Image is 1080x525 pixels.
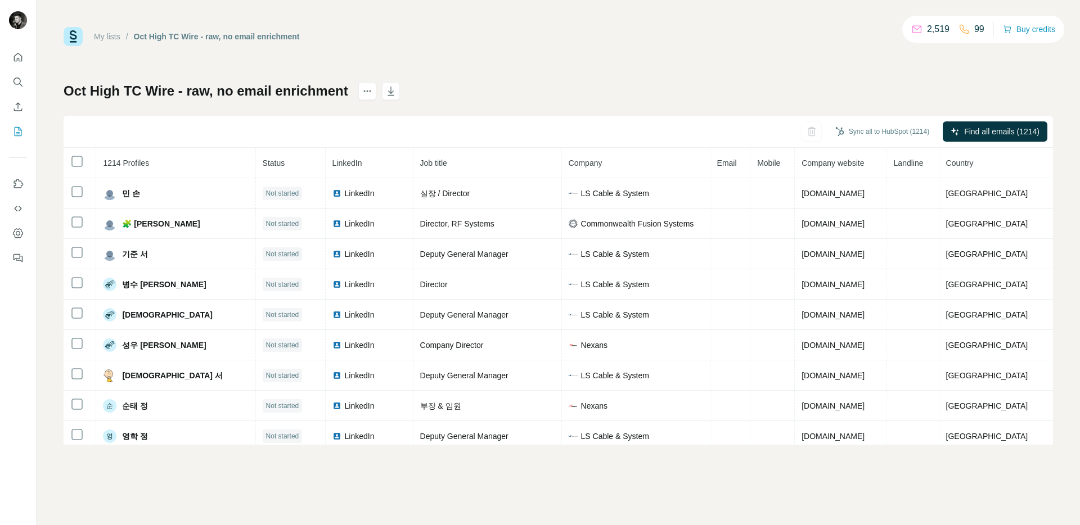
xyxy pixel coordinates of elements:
img: Avatar [103,338,116,352]
span: Job title [420,159,447,168]
img: LinkedIn logo [332,401,341,410]
img: company-logo [569,280,578,289]
span: [DOMAIN_NAME] [802,310,865,319]
span: LS Cable & System [581,279,649,290]
span: [DOMAIN_NAME] [802,401,865,410]
button: actions [358,82,376,100]
span: Nexans [581,400,607,411]
img: company-logo [569,371,578,380]
img: LinkedIn logo [332,432,341,441]
span: LS Cable & System [581,248,649,260]
span: LinkedIn [345,248,375,260]
span: LS Cable & System [581,431,649,442]
span: LinkedIn [345,340,375,351]
button: Search [9,72,27,92]
span: 🧩 [PERSON_NAME] [122,218,200,229]
span: LinkedIn [345,188,375,199]
p: 99 [974,22,984,36]
img: Avatar [103,217,116,230]
span: Deputy General Manager [420,310,508,319]
span: 1214 Profiles [103,159,149,168]
span: [DOMAIN_NAME] [802,371,865,380]
img: LinkedIn logo [332,371,341,380]
img: LinkedIn logo [332,280,341,289]
img: company-logo [569,401,578,410]
span: Landline [894,159,924,168]
button: Use Surfe API [9,198,27,219]
span: [GEOGRAPHIC_DATA] [946,280,1028,289]
button: My lists [9,121,27,142]
span: 성우 [PERSON_NAME] [122,340,206,351]
span: Company website [802,159,864,168]
span: LinkedIn [345,279,375,290]
span: [DOMAIN_NAME] [802,219,865,228]
span: Not started [266,370,299,381]
button: Buy credits [1003,21,1055,37]
span: Deputy General Manager [420,371,508,380]
img: Surfe Logo [64,27,83,46]
h1: Oct High TC Wire - raw, no email enrichment [64,82,348,100]
span: LS Cable & System [581,309,649,320]
button: Sync all to HubSpot (1214) [827,123,937,140]
span: Mobile [757,159,780,168]
span: 민 손 [122,188,140,199]
span: Commonwealth Fusion Systems [581,218,694,229]
span: [GEOGRAPHIC_DATA] [946,310,1028,319]
img: LinkedIn logo [332,250,341,259]
span: Deputy General Manager [420,432,508,441]
span: Not started [266,219,299,229]
span: [DOMAIN_NAME] [802,341,865,350]
span: [DOMAIN_NAME] [802,432,865,441]
span: Status [263,159,285,168]
div: 순 [103,399,116,413]
span: [DOMAIN_NAME] [802,189,865,198]
span: 기준 서 [122,248,148,260]
span: Not started [266,279,299,289]
span: 병수 [PERSON_NAME] [122,279,206,290]
span: LinkedIn [345,218,375,229]
img: company-logo [569,341,578,350]
p: 2,519 [927,22,949,36]
img: LinkedIn logo [332,310,341,319]
img: Avatar [103,308,116,322]
span: Not started [266,310,299,320]
span: Not started [266,340,299,350]
span: [DEMOGRAPHIC_DATA] 서 [122,370,222,381]
button: Quick start [9,47,27,67]
span: [DOMAIN_NAME] [802,280,865,289]
span: LinkedIn [345,431,375,442]
span: LinkedIn [345,370,375,381]
span: Not started [266,249,299,259]
span: [GEOGRAPHIC_DATA] [946,341,1028,350]
span: Country [946,159,974,168]
span: LinkedIn [345,400,375,411]
img: LinkedIn logo [332,219,341,228]
img: Avatar [9,11,27,29]
img: Avatar [103,278,116,291]
button: Enrich CSV [9,97,27,117]
img: Avatar [103,187,116,200]
span: Find all emails (1214) [964,126,1039,137]
span: LS Cable & System [581,370,649,381]
img: LinkedIn logo [332,189,341,198]
button: Feedback [9,248,27,268]
img: Avatar [103,369,116,382]
img: LinkedIn logo [332,341,341,350]
span: [GEOGRAPHIC_DATA] [946,371,1028,380]
span: LinkedIn [345,309,375,320]
span: Email [717,159,737,168]
span: [DEMOGRAPHIC_DATA] [122,309,212,320]
div: Oct High TC Wire - raw, no email enrichment [134,31,300,42]
button: Find all emails (1214) [943,121,1047,142]
span: [GEOGRAPHIC_DATA] [946,189,1028,198]
span: Not started [266,431,299,441]
span: Not started [266,401,299,411]
span: Director [420,280,448,289]
img: Avatar [103,247,116,261]
span: [GEOGRAPHIC_DATA] [946,432,1028,441]
img: company-logo [569,219,578,228]
span: [GEOGRAPHIC_DATA] [946,219,1028,228]
span: Nexans [581,340,607,351]
img: company-logo [569,310,578,319]
span: Company Director [420,341,484,350]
